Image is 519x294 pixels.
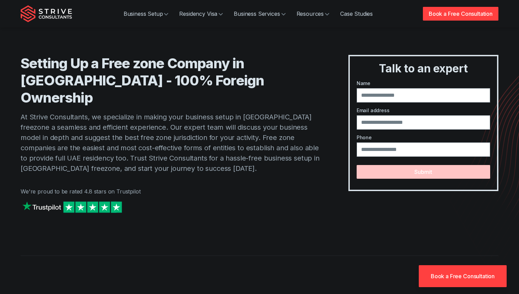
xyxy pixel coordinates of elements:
[118,7,174,21] a: Business Setup
[357,107,490,114] label: Email address
[357,165,490,179] button: Submit
[228,7,291,21] a: Business Services
[174,7,228,21] a: Residency Visa
[357,134,490,141] label: Phone
[21,5,72,22] img: Strive Consultants
[357,80,490,87] label: Name
[21,187,321,196] p: We're proud to be rated 4.8 stars on Trustpilot
[291,7,335,21] a: Resources
[335,7,378,21] a: Case Studies
[353,62,494,75] h3: Talk to an expert
[21,200,124,214] img: Strive on Trustpilot
[21,55,321,106] h1: Setting Up a Free zone Company in [GEOGRAPHIC_DATA] - 100% Foreign Ownership
[423,7,498,21] a: Book a Free Consultation
[21,112,321,174] p: At Strive Consultants, we specialize in making your business setup in [GEOGRAPHIC_DATA] freezone ...
[419,265,507,287] a: Book a Free Consultation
